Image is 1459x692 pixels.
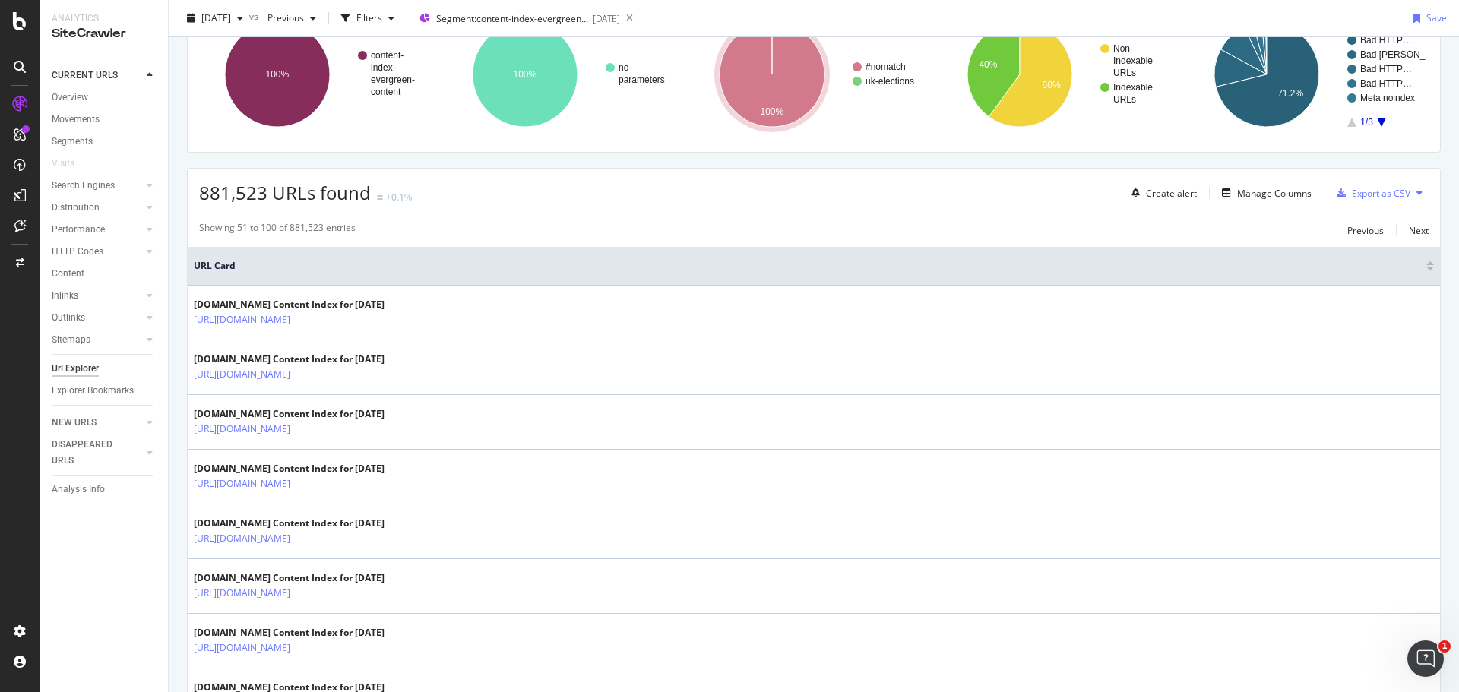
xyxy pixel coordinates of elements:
[199,180,371,205] span: 881,523 URLs found
[513,69,536,80] text: 100%
[1409,224,1429,237] div: Next
[371,74,415,85] text: evergreen-
[694,8,932,141] svg: A chart.
[194,626,385,640] div: [DOMAIN_NAME] Content Index for [DATE]
[194,422,290,437] a: [URL][DOMAIN_NAME]
[194,407,385,421] div: [DOMAIN_NAME] Content Index for [DATE]
[593,12,620,25] div: [DATE]
[942,8,1179,141] svg: A chart.
[1426,11,1447,24] div: Save
[52,415,142,431] a: NEW URLS
[52,266,157,282] a: Content
[1361,117,1374,128] text: 1/3
[619,74,665,85] text: parameters
[52,156,74,172] div: Visits
[52,244,142,260] a: HTTP Codes
[52,332,90,348] div: Sitemaps
[52,222,142,238] a: Performance
[52,200,100,216] div: Distribution
[1188,8,1426,141] svg: A chart.
[447,8,685,141] svg: A chart.
[194,586,290,601] a: [URL][DOMAIN_NAME]
[194,367,290,382] a: [URL][DOMAIN_NAME]
[866,76,914,87] text: uk-elections
[52,134,93,150] div: Segments
[619,62,631,73] text: no-
[52,310,85,326] div: Outlinks
[52,90,157,106] a: Overview
[52,200,142,216] a: Distribution
[866,62,906,72] text: #nomatch
[52,178,142,194] a: Search Engines
[199,221,356,239] div: Showing 51 to 100 of 881,523 entries
[52,361,157,377] a: Url Explorer
[386,191,412,204] div: +0.1%
[52,437,142,469] a: DISAPPEARED URLS
[1113,43,1133,54] text: Non-
[1347,224,1384,237] div: Previous
[52,310,142,326] a: Outlinks
[194,462,385,476] div: [DOMAIN_NAME] Content Index for [DATE]
[1360,35,1412,46] text: Bad HTTP…
[1331,181,1410,205] button: Export as CSV
[52,332,142,348] a: Sitemaps
[413,6,620,30] button: Segment:content-index-evergreen-content[DATE]
[1113,68,1136,78] text: URLs
[356,11,382,24] div: Filters
[1409,221,1429,239] button: Next
[249,10,261,23] span: vs
[194,476,290,491] a: [URL][DOMAIN_NAME]
[194,640,290,656] a: [URL][DOMAIN_NAME]
[194,517,385,530] div: [DOMAIN_NAME] Content Index for [DATE]
[52,156,90,172] a: Visits
[52,178,115,194] div: Search Engines
[52,112,157,128] a: Movements
[1438,640,1451,653] span: 1
[201,11,231,24] span: 2025 Sep. 24th
[194,352,385,366] div: [DOMAIN_NAME] Content Index for [DATE]
[1042,80,1060,90] text: 60%
[194,531,290,546] a: [URL][DOMAIN_NAME]
[52,437,128,469] div: DISAPPEARED URLS
[52,68,118,84] div: CURRENT URLS
[1407,640,1444,677] iframe: Intercom live chat
[335,6,400,30] button: Filters
[1237,187,1312,200] div: Manage Columns
[52,383,134,399] div: Explorer Bookmarks
[199,8,437,141] svg: A chart.
[52,288,142,304] a: Inlinks
[1347,221,1384,239] button: Previous
[1113,94,1136,105] text: URLs
[52,482,157,498] a: Analysis Info
[194,312,290,327] a: [URL][DOMAIN_NAME]
[52,361,99,377] div: Url Explorer
[1146,187,1197,200] div: Create alert
[194,298,385,311] div: [DOMAIN_NAME] Content Index for [DATE]
[1216,184,1312,202] button: Manage Columns
[266,69,290,80] text: 100%
[52,25,156,43] div: SiteCrawler
[979,59,997,70] text: 40%
[52,90,88,106] div: Overview
[761,106,784,117] text: 100%
[1125,181,1197,205] button: Create alert
[1407,6,1447,30] button: Save
[181,6,249,30] button: [DATE]
[371,62,396,73] text: index-
[52,112,100,128] div: Movements
[194,259,1423,273] span: URL Card
[52,68,142,84] a: CURRENT URLS
[52,415,97,431] div: NEW URLS
[371,87,401,97] text: content
[436,12,588,25] span: Segment: content-index-evergreen-content
[52,222,105,238] div: Performance
[1360,78,1412,89] text: Bad HTTP…
[1360,93,1415,103] text: Meta noindex
[52,482,105,498] div: Analysis Info
[1360,64,1412,74] text: Bad HTTP…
